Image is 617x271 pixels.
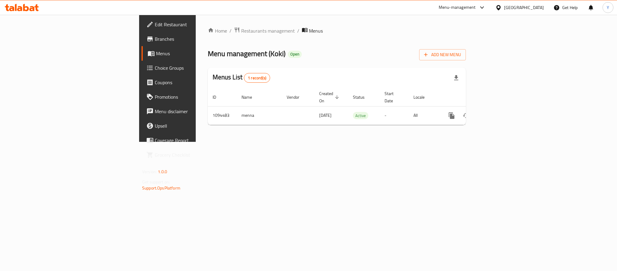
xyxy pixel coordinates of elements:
[244,73,270,83] div: Total records count
[244,75,270,81] span: 1 record(s)
[142,148,242,162] a: Grocery Checklist
[142,90,242,104] a: Promotions
[413,94,432,101] span: Locale
[208,47,285,60] span: Menu management ( Koki )
[409,106,440,125] td: All
[142,168,157,176] span: Version:
[241,27,295,34] span: Restaurants management
[504,4,544,11] div: [GEOGRAPHIC_DATA]
[142,61,242,75] a: Choice Groups
[142,133,242,148] a: Coverage Report
[142,32,242,46] a: Branches
[449,71,463,85] div: Export file
[297,27,299,34] li: /
[142,17,242,32] a: Edit Restaurant
[142,184,180,192] a: Support.OpsPlatform
[319,90,341,104] span: Created On
[424,51,461,59] span: Add New Menu
[155,108,237,115] span: Menu disclaimer
[155,151,237,158] span: Grocery Checklist
[156,50,237,57] span: Menus
[419,49,466,60] button: Add New Menu
[142,75,242,90] a: Coupons
[142,178,170,186] span: Get support on:
[213,73,270,83] h2: Menus List
[155,21,237,28] span: Edit Restaurant
[208,27,466,35] nav: breadcrumb
[234,27,295,35] a: Restaurants management
[142,46,242,61] a: Menus
[380,106,409,125] td: -
[155,35,237,43] span: Branches
[319,111,332,119] span: [DATE]
[353,112,368,119] span: Active
[155,79,237,86] span: Coupons
[444,108,459,123] button: more
[353,94,372,101] span: Status
[155,137,237,144] span: Coverage Report
[288,52,302,57] span: Open
[142,104,242,119] a: Menu disclaimer
[439,4,476,11] div: Menu-management
[459,108,473,123] button: Change Status
[208,88,507,125] table: enhanced table
[440,88,507,107] th: Actions
[385,90,401,104] span: Start Date
[242,94,260,101] span: Name
[309,27,323,34] span: Menus
[158,168,167,176] span: 1.0.0
[288,51,302,58] div: Open
[237,106,282,125] td: menna
[287,94,307,101] span: Vendor
[155,93,237,100] span: Promotions
[155,122,237,129] span: Upsell
[607,4,609,11] span: Y
[213,94,224,101] span: ID
[142,119,242,133] a: Upsell
[155,64,237,72] span: Choice Groups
